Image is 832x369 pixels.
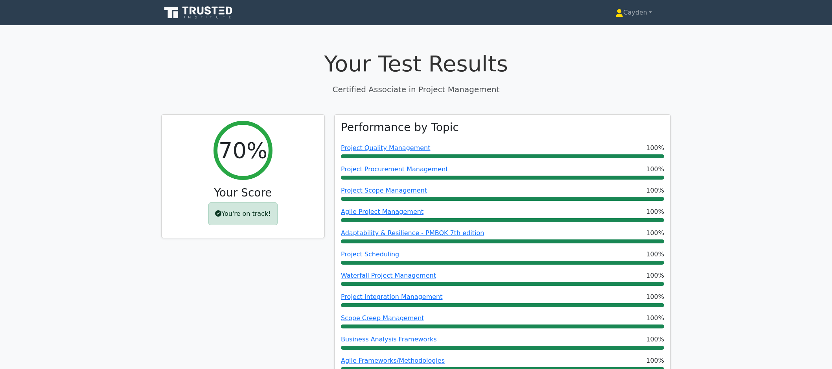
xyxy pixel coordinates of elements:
[341,272,436,279] a: Waterfall Project Management
[646,228,664,238] span: 100%
[646,186,664,195] span: 100%
[646,207,664,217] span: 100%
[161,83,671,95] p: Certified Associate in Project Management
[646,292,664,302] span: 100%
[341,250,399,258] a: Project Scheduling
[646,313,664,323] span: 100%
[646,165,664,174] span: 100%
[646,250,664,259] span: 100%
[341,314,424,322] a: Scope Creep Management
[161,50,671,77] h1: Your Test Results
[646,271,664,280] span: 100%
[341,357,445,364] a: Agile Frameworks/Methodologies
[168,186,318,200] h3: Your Score
[341,165,448,173] a: Project Procurement Management
[341,229,484,237] a: Adaptability & Resilience - PMBOK 7th edition
[341,293,442,300] a: Project Integration Management
[341,144,430,152] a: Project Quality Management
[646,356,664,365] span: 100%
[646,143,664,153] span: 100%
[341,121,459,134] h3: Performance by Topic
[646,335,664,344] span: 100%
[341,336,437,343] a: Business Analysis Frameworks
[208,202,277,225] div: You're on track!
[219,137,267,163] h2: 70%
[341,208,423,215] a: Agile Project Management
[341,187,427,194] a: Project Scope Management
[596,5,671,20] a: Cayden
